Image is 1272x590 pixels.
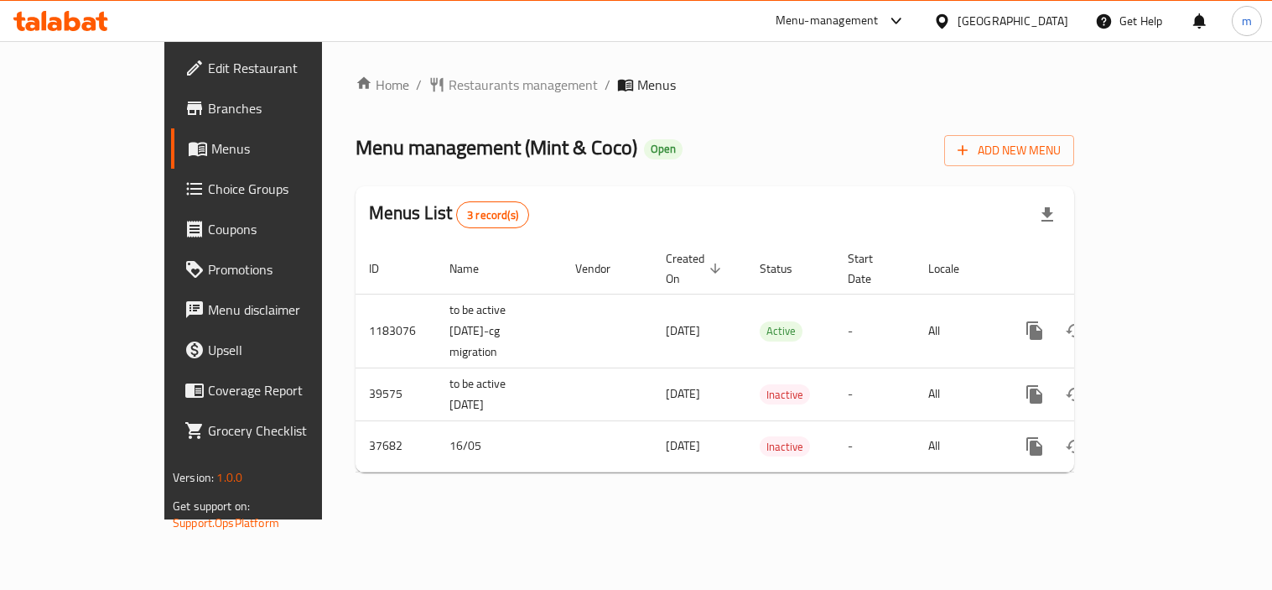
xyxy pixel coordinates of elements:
[216,467,242,488] span: 1.0.0
[208,179,363,199] span: Choice Groups
[171,249,376,290] a: Promotions
[369,258,401,279] span: ID
[173,512,279,534] a: Support.OpsPlatform
[1015,311,1055,351] button: more
[1055,311,1095,351] button: Change Status
[760,321,802,341] span: Active
[171,128,376,169] a: Menus
[958,12,1068,30] div: [GEOGRAPHIC_DATA]
[944,135,1074,166] button: Add New Menu
[760,258,814,279] span: Status
[644,142,683,156] span: Open
[171,330,376,370] a: Upsell
[208,98,363,118] span: Branches
[834,294,915,368] td: -
[575,258,632,279] span: Vendor
[915,294,1001,368] td: All
[834,368,915,420] td: -
[356,294,436,368] td: 1183076
[436,368,562,420] td: to be active [DATE]
[834,420,915,472] td: -
[171,169,376,209] a: Choice Groups
[171,290,376,330] a: Menu disclaimer
[1015,374,1055,415] button: more
[457,207,528,223] span: 3 record(s)
[637,75,676,95] span: Menus
[208,420,363,441] span: Grocery Checklist
[1055,426,1095,467] button: Change Status
[356,75,409,95] a: Home
[1001,243,1189,295] th: Actions
[356,243,1189,473] table: enhanced table
[666,248,726,289] span: Created On
[416,75,422,95] li: /
[760,436,810,457] div: Inactive
[356,368,436,420] td: 39575
[760,437,810,457] span: Inactive
[915,368,1001,420] td: All
[436,294,562,368] td: to be active [DATE]-cg migration
[171,48,376,88] a: Edit Restaurant
[369,201,529,228] h2: Menus List
[211,138,363,159] span: Menus
[1055,374,1095,415] button: Change Status
[760,384,810,405] div: Inactive
[428,75,598,95] a: Restaurants management
[1242,12,1252,30] span: m
[666,383,700,405] span: [DATE]
[958,140,1061,161] span: Add New Menu
[449,258,501,279] span: Name
[928,258,981,279] span: Locale
[171,410,376,451] a: Grocery Checklist
[208,219,363,239] span: Coupons
[208,380,363,400] span: Coverage Report
[776,11,879,31] div: Menu-management
[666,320,700,342] span: [DATE]
[449,75,598,95] span: Restaurants management
[605,75,610,95] li: /
[456,201,529,228] div: Total records count
[666,435,700,457] span: [DATE]
[208,340,363,360] span: Upsell
[171,88,376,128] a: Branches
[171,370,376,410] a: Coverage Report
[173,467,214,488] span: Version:
[915,420,1001,472] td: All
[436,420,562,472] td: 16/05
[208,58,363,78] span: Edit Restaurant
[208,259,363,279] span: Promotions
[356,128,637,166] span: Menu management ( Mint & Coco )
[356,420,436,472] td: 37682
[208,300,363,320] span: Menu disclaimer
[1027,195,1067,235] div: Export file
[760,385,810,405] span: Inactive
[173,495,250,517] span: Get support on:
[356,75,1074,95] nav: breadcrumb
[1015,426,1055,467] button: more
[760,321,802,342] div: Active
[171,209,376,249] a: Coupons
[848,248,895,289] span: Start Date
